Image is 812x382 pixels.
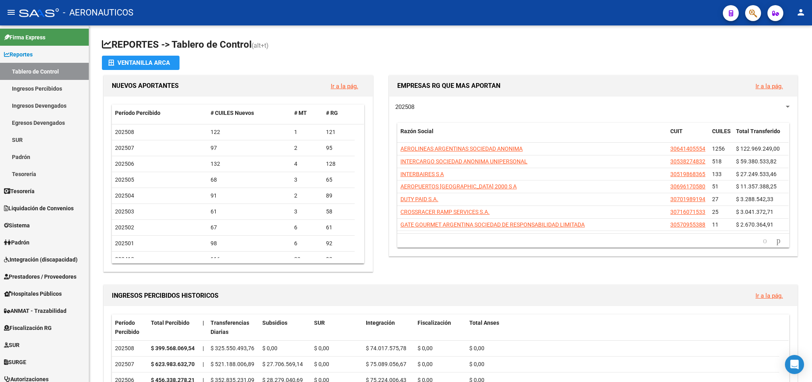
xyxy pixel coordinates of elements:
[262,345,277,351] span: $ 0,00
[366,361,406,367] span: $ 75.089.056,67
[749,79,789,93] button: Ir a la pág.
[712,196,718,202] span: 27
[712,221,718,228] span: 11
[736,183,777,190] span: $ 11.357.388,25
[712,209,718,215] span: 25
[115,176,134,183] span: 202505
[108,56,173,70] div: Ventanilla ARCA
[397,82,500,89] span: EMPRESAS RG QUE MAS APORTAN
[670,145,705,152] span: 30641405554
[112,105,207,122] datatable-header-cell: Período Percibido
[736,209,773,215] span: $ 3.041.372,71
[4,341,20,349] span: SUR
[211,175,288,184] div: 68
[4,221,30,230] span: Sistema
[115,320,139,335] span: Período Percibido
[400,128,433,134] span: Razón Social
[4,289,62,298] span: Hospitales Públicos
[469,345,484,351] span: $ 0,00
[400,209,490,215] span: CROSSRACER RAMP SERVICES S.A.
[712,183,718,190] span: 51
[733,123,789,149] datatable-header-cell: Total Transferido
[211,143,288,153] div: 97
[203,361,204,367] span: |
[670,183,705,190] span: 30696170580
[294,223,320,232] div: 6
[712,128,731,134] span: CUILES
[326,239,351,248] div: 92
[466,314,779,341] datatable-header-cell: Total Anses
[670,128,683,134] span: CUIT
[755,292,783,299] a: Ir a la pág.
[670,209,705,215] span: 30716071533
[148,314,199,341] datatable-header-cell: Total Percibido
[331,83,358,90] a: Ir a la pág.
[294,191,320,200] div: 2
[736,158,777,165] span: $ 59.380.533,82
[102,56,180,70] button: Ventanilla ARCA
[112,314,148,341] datatable-header-cell: Período Percibido
[151,361,195,367] strong: $ 623.983.632,70
[115,110,160,116] span: Período Percibido
[785,355,804,374] div: Open Intercom Messenger
[314,345,329,351] span: $ 0,00
[311,314,363,341] datatable-header-cell: SUR
[736,128,780,134] span: Total Transferido
[259,314,311,341] datatable-header-cell: Subsidios
[115,256,134,262] span: 202412
[670,221,705,228] span: 30570955388
[151,320,189,326] span: Total Percibido
[400,145,523,152] span: AEROLINEAS ARGENTINAS SOCIEDAD ANONIMA
[291,105,323,122] datatable-header-cell: # MT
[736,171,777,177] span: $ 27.249.533,46
[326,159,351,169] div: 128
[112,82,179,89] span: NUEVOS APORTANTES
[203,320,204,326] span: |
[151,345,195,351] strong: $ 399.568.069,54
[326,143,351,153] div: 95
[469,320,499,326] span: Total Anses
[211,159,288,169] div: 132
[667,123,709,149] datatable-header-cell: CUIT
[326,207,351,216] div: 58
[262,320,287,326] span: Subsidios
[115,360,144,369] div: 202507
[4,272,76,281] span: Prestadores / Proveedores
[102,38,799,52] h1: REPORTES -> Tablero de Control
[400,171,444,177] span: INTERBAIRES S A
[418,361,433,367] span: $ 0,00
[4,358,26,366] span: SURGE
[294,110,307,116] span: # MT
[418,345,433,351] span: $ 0,00
[326,110,338,116] span: # RG
[211,207,288,216] div: 61
[712,145,725,152] span: 1256
[670,171,705,177] span: 30519868365
[4,324,52,332] span: Fiscalización RG
[294,128,320,137] div: 1
[115,240,134,246] span: 202501
[211,320,249,335] span: Transferencias Diarias
[395,103,414,111] span: 202508
[366,320,395,326] span: Integración
[4,50,33,59] span: Reportes
[115,192,134,199] span: 202504
[709,123,733,149] datatable-header-cell: CUILES
[211,239,288,248] div: 98
[397,123,667,149] datatable-header-cell: Razón Social
[199,314,207,341] datatable-header-cell: |
[4,204,74,213] span: Liquidación de Convenios
[252,42,269,49] span: (alt+t)
[670,158,705,165] span: 30538274832
[736,145,780,152] span: $ 122.969.249,00
[63,4,133,21] span: - AERONAUTICOS
[366,345,406,351] span: $ 74.017.575,78
[755,83,783,90] a: Ir a la pág.
[211,255,288,264] div: 116
[326,255,351,264] div: 93
[326,175,351,184] div: 65
[400,183,517,190] span: AEROPUERTOS [GEOGRAPHIC_DATA] 2000 S A
[115,161,134,167] span: 202506
[4,33,45,42] span: Firma Express
[400,221,585,228] span: GATE GOURMET ARGENTINA SOCIEDAD DE RESPONSABILIDAD LIMITADA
